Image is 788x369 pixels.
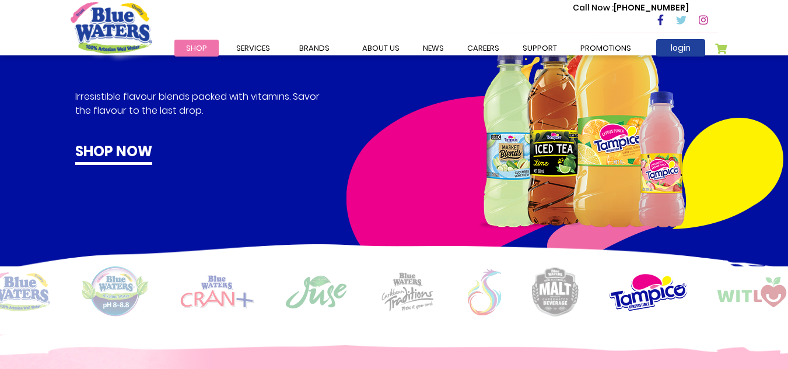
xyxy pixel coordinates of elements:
span: Brands [299,43,330,54]
p: [PHONE_NUMBER] [573,2,689,14]
img: logo [180,275,254,308]
a: careers [456,40,511,57]
img: logo [532,267,579,317]
a: support [511,40,569,57]
a: Promotions [569,40,643,57]
a: News [411,40,456,57]
span: Call Now : [573,2,614,13]
img: logo [379,272,437,312]
img: logo [610,273,687,311]
img: logo [285,275,348,310]
a: about us [351,40,411,57]
span: Services [236,43,270,54]
a: Shop now [75,141,152,165]
a: store logo [71,2,152,53]
img: logo [468,269,501,315]
img: logo [81,266,149,317]
a: login [656,39,705,57]
span: Shop [186,43,207,54]
p: Irresistible flavour blends packed with vitamins. Savor the flavour to the last drop. [75,90,323,118]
